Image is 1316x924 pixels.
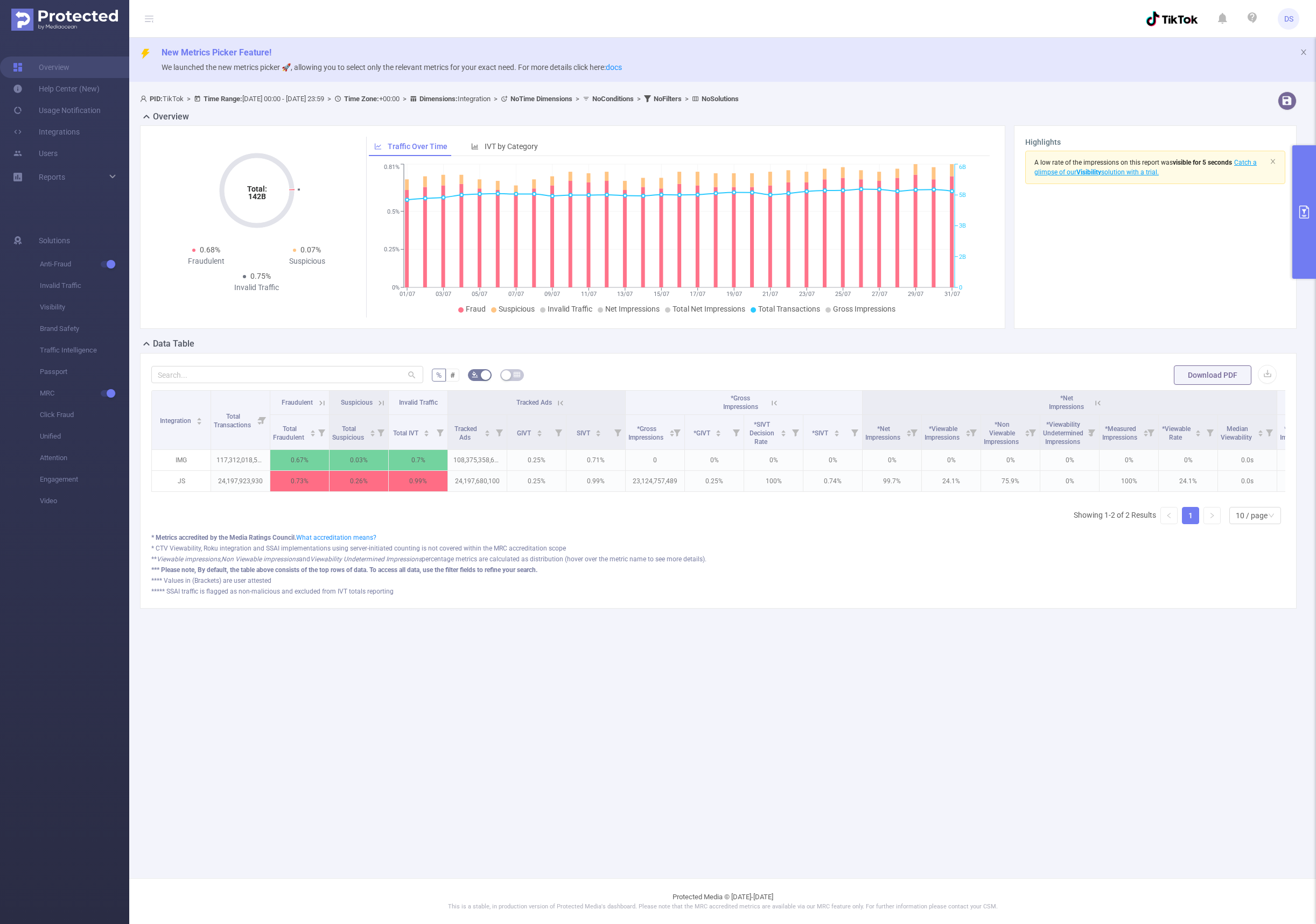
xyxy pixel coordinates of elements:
p: 0.25% [507,450,566,470]
i: Filter menu [432,415,447,449]
span: Total Suspicious [332,425,366,441]
div: Sort [595,428,601,435]
tspan: 29/07 [908,291,923,298]
a: Help Center (New) [13,78,100,100]
p: 0% [1040,450,1099,470]
p: 24,197,923,930 [211,471,270,491]
span: *Viewable Impressions [925,425,961,441]
p: 24.1% [1159,471,1217,491]
span: Total IVT [393,429,420,437]
span: *GIVT [694,429,712,437]
i: Filter menu [906,415,921,449]
a: Usage Notification [13,100,101,121]
i: Filter menu [1025,415,1040,449]
i: icon: caret-up [781,428,787,432]
p: 0% [1100,450,1158,470]
b: Time Range: [204,95,242,103]
div: Sort [1024,428,1031,435]
p: 0.25% [507,471,566,491]
span: Passport [40,361,129,383]
tspan: 09/07 [545,291,561,298]
button: Download PDF [1174,365,1251,385]
span: SIVT [577,429,592,437]
b: PID: [150,95,163,103]
i: icon: close [1270,158,1276,165]
tspan: 0 [959,284,962,291]
tspan: 01/07 [400,291,415,298]
p: 0.0 s [1218,450,1277,470]
i: Non Viewable impressions [221,555,299,563]
tspan: 21/07 [762,291,778,298]
span: *Measured Impressions [1102,425,1139,441]
i: Filter menu [492,415,507,449]
p: 0% [1159,450,1217,470]
p: 0 [626,450,684,470]
p: 24,197,680,100 [448,471,507,491]
p: 0.67% [270,450,329,470]
a: Integrations [13,121,80,143]
p: IMG [152,450,211,470]
h2: Overview [153,110,189,123]
i: icon: caret-down [834,432,839,435]
div: Sort [423,428,430,435]
div: Sort [780,428,787,435]
span: Click Fraud [40,404,129,426]
div: ** , and percentage metrics are calculated as distribution (hover over the metric name to see mor... [151,554,1285,564]
i: icon: caret-down [485,432,491,435]
p: 24.1% [922,471,981,491]
tspan: 0.5% [387,208,400,215]
span: *Net Impressions [865,425,902,441]
span: was [1161,159,1232,166]
div: Sort [196,416,202,422]
div: Sort [369,428,376,435]
p: 0.71% [566,450,625,470]
tspan: 15/07 [654,291,669,298]
i: icon: caret-up [1195,428,1201,432]
div: 10 / page [1236,507,1268,524]
i: icon: caret-down [369,432,375,435]
span: Engagement [40,469,129,490]
p: 0% [685,450,744,470]
tspan: 17/07 [690,291,705,298]
b: No Conditions [592,95,634,103]
span: *Gross Impressions [723,394,758,411]
p: 0.0 s [1218,471,1277,491]
span: Integration [160,417,193,425]
i: Filter menu [965,415,981,449]
i: icon: caret-up [596,428,601,432]
i: Viewable impressions [157,555,220,563]
tspan: 0.25% [384,246,400,253]
tspan: 0% [392,284,400,291]
span: Traffic Intelligence [40,340,129,361]
tspan: 27/07 [872,291,887,298]
i: icon: close [1300,48,1307,56]
p: 0.99% [389,471,447,491]
b: Time Zone: [344,95,379,103]
tspan: 5B [959,192,966,199]
span: > [682,95,692,103]
button: icon: close [1300,46,1307,58]
i: Filter menu [847,415,862,449]
i: Filter menu [729,415,744,449]
span: Gross Impressions [833,305,895,313]
i: icon: caret-up [369,428,375,432]
span: Brand Safety [40,318,129,340]
span: Fraud [466,305,486,313]
p: 0% [1040,471,1099,491]
i: icon: caret-down [536,432,542,435]
i: icon: line-chart [374,143,382,150]
span: 0.75% [250,272,271,280]
span: Median Viewability [1221,425,1254,441]
span: *Viewable Rate [1162,425,1191,441]
li: Next Page [1203,507,1221,524]
span: Traffic Over Time [388,142,447,151]
span: DS [1284,8,1293,30]
span: Integration [419,95,491,103]
h3: Highlights [1025,137,1285,148]
i: Filter menu [551,415,566,449]
p: 0.26% [330,471,388,491]
i: icon: bg-colors [472,371,478,378]
div: Sort [965,428,971,435]
i: icon: caret-down [716,432,722,435]
footer: Protected Media © [DATE]-[DATE] [129,878,1316,924]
